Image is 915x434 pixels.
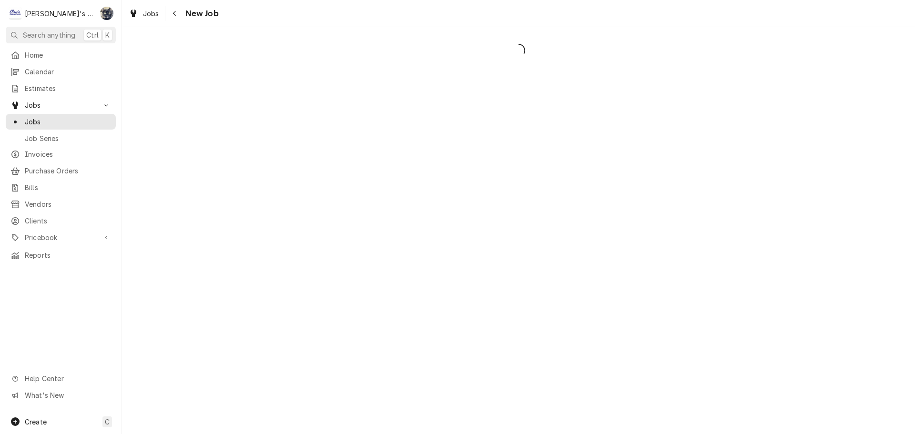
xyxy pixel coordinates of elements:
div: [PERSON_NAME]'s Refrigeration [25,9,95,19]
button: Search anythingCtrlK [6,27,116,43]
a: Bills [6,180,116,195]
span: Job Series [25,133,111,143]
span: Jobs [143,9,159,19]
span: Ctrl [86,30,99,40]
a: Calendar [6,64,116,80]
a: Job Series [6,131,116,146]
div: C [9,7,22,20]
button: Navigate back [167,6,183,21]
a: Go to Pricebook [6,230,116,245]
a: Home [6,47,116,63]
span: Pricebook [25,232,97,242]
span: Jobs [25,100,97,110]
span: Estimates [25,83,111,93]
span: Loading... [122,40,915,61]
span: Reports [25,250,111,260]
span: New Job [183,7,219,20]
span: Invoices [25,149,111,159]
span: Purchase Orders [25,166,111,176]
a: Vendors [6,196,116,212]
span: Clients [25,216,111,226]
a: Go to What's New [6,387,116,403]
span: What's New [25,390,110,400]
a: Purchase Orders [6,163,116,179]
div: Sarah Bendele's Avatar [100,7,113,20]
a: Go to Help Center [6,371,116,386]
span: Vendors [25,199,111,209]
span: K [105,30,110,40]
a: Estimates [6,81,116,96]
span: Create [25,418,47,426]
div: SB [100,7,113,20]
a: Clients [6,213,116,229]
a: Go to Jobs [6,97,116,113]
span: Help Center [25,373,110,384]
span: Bills [25,182,111,192]
a: Jobs [125,6,163,21]
a: Jobs [6,114,116,130]
a: Invoices [6,146,116,162]
span: Home [25,50,111,60]
a: Reports [6,247,116,263]
span: Calendar [25,67,111,77]
span: C [105,417,110,427]
span: Search anything [23,30,75,40]
div: Clay's Refrigeration's Avatar [9,7,22,20]
span: Jobs [25,117,111,127]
